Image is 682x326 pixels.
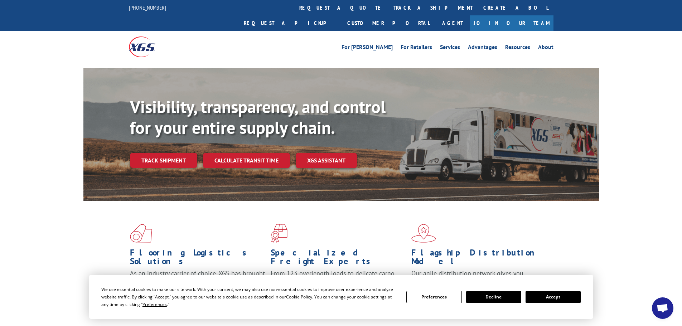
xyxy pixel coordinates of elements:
[286,294,312,300] span: Cookie Policy
[101,286,398,308] div: We use essential cookies to make our site work. With your consent, we may also use non-essential ...
[271,269,406,301] p: From 123 overlength loads to delicate cargo, our experienced staff knows the best way to move you...
[238,15,342,31] a: Request a pickup
[130,248,265,269] h1: Flooring Logistics Solutions
[130,96,386,138] b: Visibility, transparency, and control for your entire supply chain.
[89,275,593,319] div: Cookie Consent Prompt
[652,297,673,319] a: Open chat
[526,291,581,303] button: Accept
[130,224,152,243] img: xgs-icon-total-supply-chain-intelligence-red
[130,153,197,168] a: Track shipment
[468,44,497,52] a: Advantages
[411,224,436,243] img: xgs-icon-flagship-distribution-model-red
[411,269,543,286] span: Our agile distribution network gives you nationwide inventory management on demand.
[435,15,470,31] a: Agent
[342,15,435,31] a: Customer Portal
[440,44,460,52] a: Services
[142,301,167,307] span: Preferences
[130,269,265,295] span: As an industry carrier of choice, XGS has brought innovation and dedication to flooring logistics...
[271,224,287,243] img: xgs-icon-focused-on-flooring-red
[406,291,461,303] button: Preferences
[203,153,290,168] a: Calculate transit time
[342,44,393,52] a: For [PERSON_NAME]
[411,248,547,269] h1: Flagship Distribution Model
[271,248,406,269] h1: Specialized Freight Experts
[466,291,521,303] button: Decline
[505,44,530,52] a: Resources
[296,153,357,168] a: XGS ASSISTANT
[470,15,553,31] a: Join Our Team
[129,4,166,11] a: [PHONE_NUMBER]
[538,44,553,52] a: About
[401,44,432,52] a: For Retailers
